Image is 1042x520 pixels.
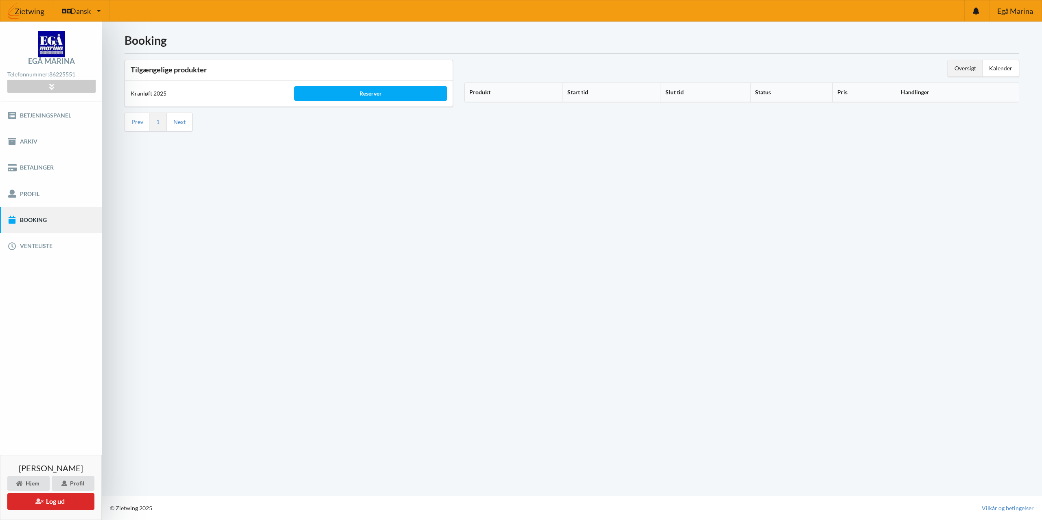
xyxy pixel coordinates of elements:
span: Dansk [70,7,91,15]
strong: 86225551 [49,71,75,78]
img: logo [38,31,65,57]
a: Next [173,118,186,126]
h3: Tilgængelige produkter [131,65,447,74]
div: Oversigt [948,60,983,76]
h1: Booking [125,33,1019,48]
th: Produkt [465,83,563,102]
a: Vilkår og betingelser [982,504,1034,512]
div: Telefonnummer: [7,69,95,80]
th: Handlinger [896,83,1019,102]
div: Egå Marina [28,57,75,65]
div: Reserver [294,86,447,101]
th: Start tid [563,83,660,102]
div: Profil [52,476,94,491]
span: [PERSON_NAME] [19,464,83,472]
th: Pris [832,83,896,102]
span: Egå Marina [997,7,1033,15]
a: 1 [156,118,160,126]
div: Kranløft 2025 [125,84,289,103]
th: Slut tid [661,83,751,102]
div: Hjem [7,476,50,491]
a: Prev [131,118,143,126]
button: Log ud [7,493,94,510]
div: Kalender [983,60,1019,76]
th: Status [750,83,832,102]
